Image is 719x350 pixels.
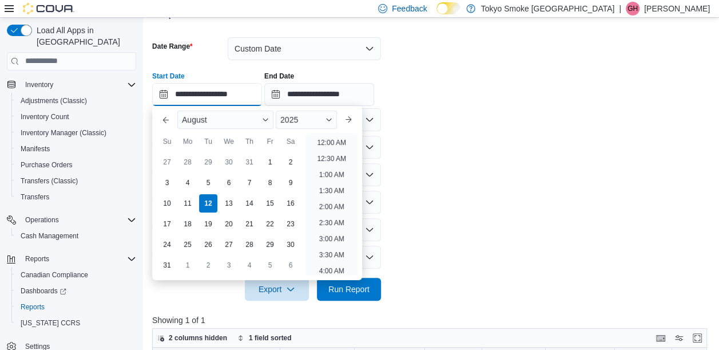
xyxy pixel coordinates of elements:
[21,192,49,202] span: Transfers
[178,132,197,151] div: Mo
[16,300,136,314] span: Reports
[240,215,259,233] div: day-21
[249,333,292,343] span: 1 field sorted
[21,302,45,312] span: Reports
[21,286,66,296] span: Dashboards
[21,318,80,328] span: [US_STATE] CCRS
[365,170,374,179] button: Open list of options
[16,126,136,140] span: Inventory Manager (Classic)
[312,152,351,166] li: 12:30 AM
[16,94,136,108] span: Adjustments (Classic)
[169,333,227,343] span: 2 columns hidden
[21,252,136,266] span: Reports
[16,94,92,108] a: Adjustments (Classic)
[16,190,136,204] span: Transfers
[199,174,217,192] div: day-5
[199,215,217,233] div: day-19
[281,132,300,151] div: Sa
[315,232,349,246] li: 3:00 AM
[16,174,82,188] a: Transfers (Classic)
[178,235,197,254] div: day-25
[16,110,74,124] a: Inventory Count
[16,316,85,330] a: [US_STATE] CCRS
[11,157,141,173] button: Purchase Orders
[16,174,136,188] span: Transfers (Classic)
[690,331,704,345] button: Enter fullscreen
[178,153,197,171] div: day-28
[11,267,141,283] button: Canadian Compliance
[199,132,217,151] div: Tu
[240,194,259,213] div: day-14
[627,2,638,15] span: GH
[281,194,300,213] div: day-16
[261,235,279,254] div: day-29
[177,111,273,129] div: Button. Open the month selector. August is currently selected.
[261,153,279,171] div: day-1
[178,194,197,213] div: day-11
[16,229,136,243] span: Cash Management
[21,231,78,241] span: Cash Management
[158,153,176,171] div: day-27
[199,153,217,171] div: day-29
[276,111,337,129] div: Button. Open the year selector. 2025 is currently selected.
[220,153,238,171] div: day-30
[220,215,238,233] div: day-20
[245,278,309,301] button: Export
[16,126,111,140] a: Inventory Manager (Classic)
[644,2,710,15] p: [PERSON_NAME]
[16,142,136,156] span: Manifests
[32,25,136,48] span: Load All Apps in [GEOGRAPHIC_DATA]
[21,252,54,266] button: Reports
[264,83,374,106] input: Press the down key to open a popover containing a calendar.
[365,115,374,124] button: Open list of options
[23,3,74,14] img: Cova
[16,284,136,298] span: Dashboards
[672,331,686,345] button: Display options
[626,2,639,15] div: Geoff Hudson
[21,144,50,154] span: Manifests
[261,132,279,151] div: Fr
[16,158,136,172] span: Purchase Orders
[315,264,349,278] li: 4:00 AM
[233,331,296,345] button: 1 field sorted
[281,174,300,192] div: day-9
[16,158,77,172] a: Purchase Orders
[261,256,279,274] div: day-5
[305,133,357,276] ul: Time
[11,125,141,141] button: Inventory Manager (Classic)
[152,42,193,51] label: Date Range
[21,160,73,170] span: Purchase Orders
[392,3,427,14] span: Feedback
[16,268,136,282] span: Canadian Compliance
[178,215,197,233] div: day-18
[11,173,141,189] button: Transfers (Classic)
[11,315,141,331] button: [US_STATE] CCRS
[158,132,176,151] div: Su
[2,77,141,93] button: Inventory
[21,213,136,227] span: Operations
[199,235,217,254] div: day-26
[481,2,615,15] p: Tokyo Smoke [GEOGRAPHIC_DATA]
[157,152,301,276] div: August, 2025
[281,215,300,233] div: day-23
[317,278,381,301] button: Run Report
[11,228,141,244] button: Cash Management
[252,278,302,301] span: Export
[220,256,238,274] div: day-3
[21,213,63,227] button: Operations
[220,194,238,213] div: day-13
[328,284,370,295] span: Run Report
[339,111,357,129] button: Next month
[315,216,349,230] li: 2:30 AM
[240,235,259,254] div: day-28
[199,256,217,274] div: day-2
[280,115,298,124] span: 2025
[312,136,351,150] li: 12:00 AM
[152,72,185,81] label: Start Date
[240,256,259,274] div: day-4
[220,235,238,254] div: day-27
[182,115,207,124] span: August
[21,128,106,137] span: Inventory Manager (Classic)
[240,132,259,151] div: Th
